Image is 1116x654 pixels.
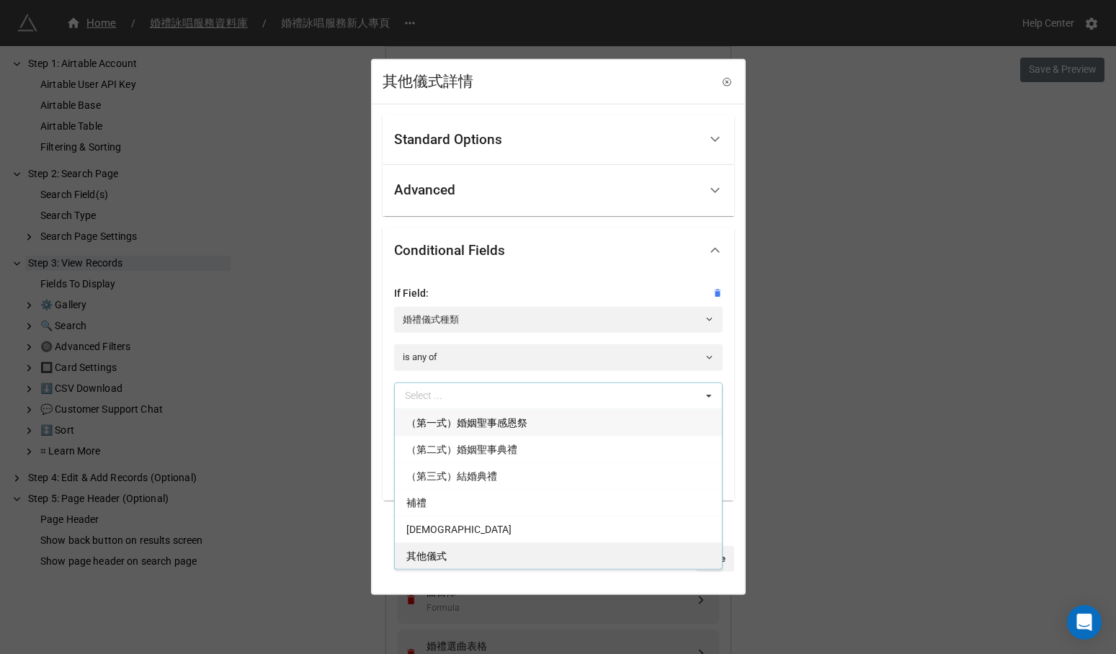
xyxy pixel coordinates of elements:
div: Step 3: View Records [383,274,734,501]
div: Conditional Fields [394,243,505,258]
div: Conditional Fields [383,228,734,274]
div: Standard Options [394,133,502,147]
span: 補禮 [406,496,427,508]
a: 婚禮儀式種類 [394,307,723,333]
span: [DEMOGRAPHIC_DATA] [406,523,512,534]
span: （第一式）婚姻聖事感恩祭 [406,416,527,428]
a: is any of [394,344,723,370]
span: （第二式）婚姻聖事典禮 [406,443,517,454]
div: Advanced [383,165,734,216]
span: （第三式）結婚典禮 [406,470,497,481]
div: Advanced [394,183,455,197]
div: If Field: [394,285,723,301]
div: Open Intercom Messenger [1067,605,1102,640]
div: 其他儀式詳情 [383,71,473,94]
div: Standard Options [383,114,734,165]
span: 其他儀式 [406,550,447,561]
